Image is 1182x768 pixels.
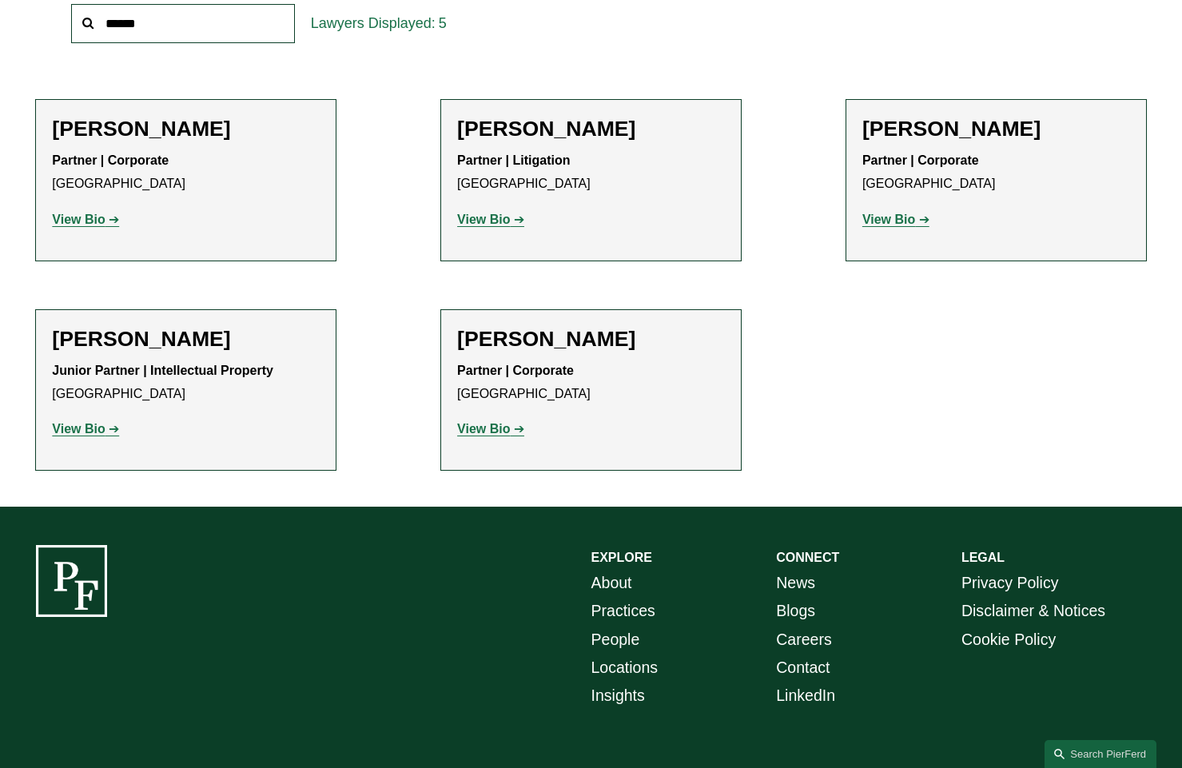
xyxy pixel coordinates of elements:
strong: Partner | Corporate [862,153,979,167]
a: Cookie Policy [961,626,1056,654]
a: Blogs [776,597,815,625]
a: Disclaimer & Notices [961,597,1105,625]
a: Locations [591,654,659,682]
strong: LEGAL [961,551,1005,564]
a: Contact [776,654,830,682]
strong: View Bio [457,213,510,226]
a: News [776,569,815,597]
strong: Partner | Corporate [52,153,169,167]
strong: Partner | Corporate [457,364,574,377]
p: [GEOGRAPHIC_DATA] [457,360,725,406]
a: Careers [776,626,831,654]
strong: EXPLORE [591,551,652,564]
a: LinkedIn [776,682,835,710]
strong: Junior Partner | Intellectual Property [52,364,273,377]
strong: CONNECT [776,551,839,564]
a: About [591,569,632,597]
a: View Bio [862,213,929,226]
strong: View Bio [457,422,510,436]
h2: [PERSON_NAME] [52,116,320,141]
h2: [PERSON_NAME] [457,326,725,352]
span: 5 [439,15,447,31]
strong: View Bio [52,213,105,226]
strong: View Bio [52,422,105,436]
h2: [PERSON_NAME] [52,326,320,352]
a: View Bio [457,213,524,226]
p: [GEOGRAPHIC_DATA] [862,149,1130,196]
p: [GEOGRAPHIC_DATA] [457,149,725,196]
a: Search this site [1045,740,1156,768]
a: Insights [591,682,645,710]
strong: View Bio [862,213,915,226]
p: [GEOGRAPHIC_DATA] [52,360,320,406]
a: View Bio [52,422,119,436]
a: View Bio [457,422,524,436]
strong: Partner | Litigation [457,153,570,167]
a: Privacy Policy [961,569,1059,597]
a: People [591,626,640,654]
p: [GEOGRAPHIC_DATA] [52,149,320,196]
h2: [PERSON_NAME] [457,116,725,141]
a: Practices [591,597,655,625]
h2: [PERSON_NAME] [862,116,1130,141]
a: View Bio [52,213,119,226]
